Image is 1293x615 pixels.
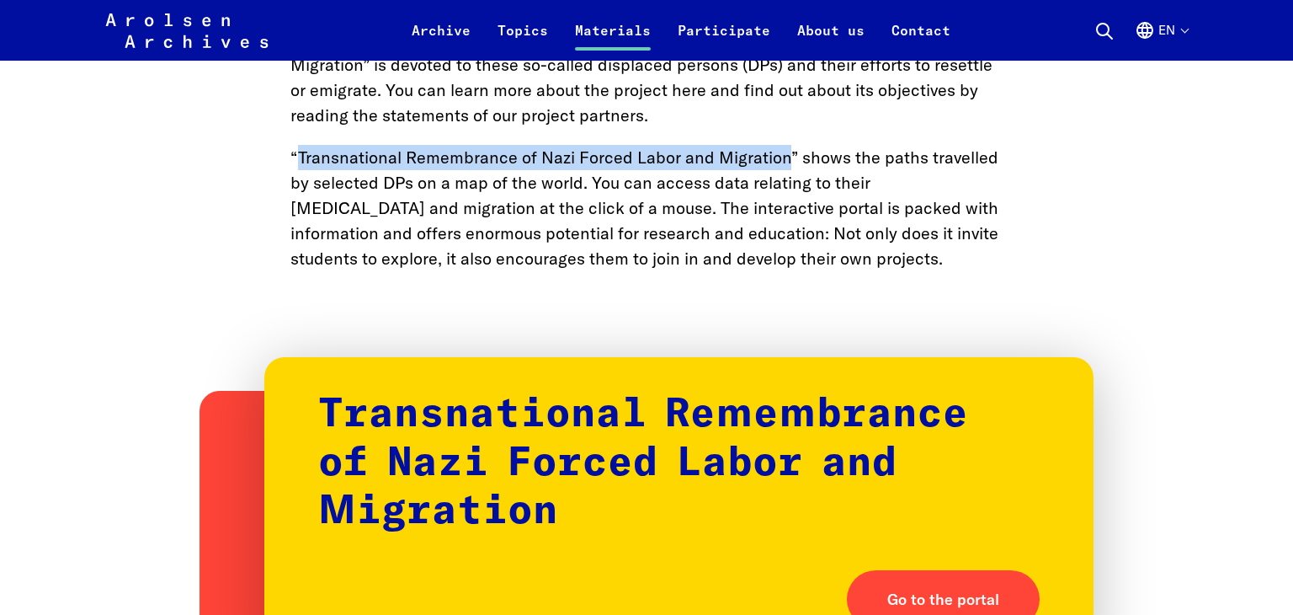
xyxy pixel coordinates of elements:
button: English, language selection [1135,20,1188,61]
a: Participate [664,20,784,61]
span: Go to the portal [887,588,999,611]
a: Materials [561,20,664,61]
a: Contact [878,20,964,61]
nav: Primary [398,10,964,51]
a: About us [784,20,878,61]
p: “Transnational Remembrance of Nazi Forced Labor and Migration” shows the paths travelled by selec... [290,145,1003,271]
a: Topics [484,20,561,61]
a: Archive [398,20,484,61]
p: Transnational Remembrance of Nazi Forced Labor and Migration [318,391,1040,537]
